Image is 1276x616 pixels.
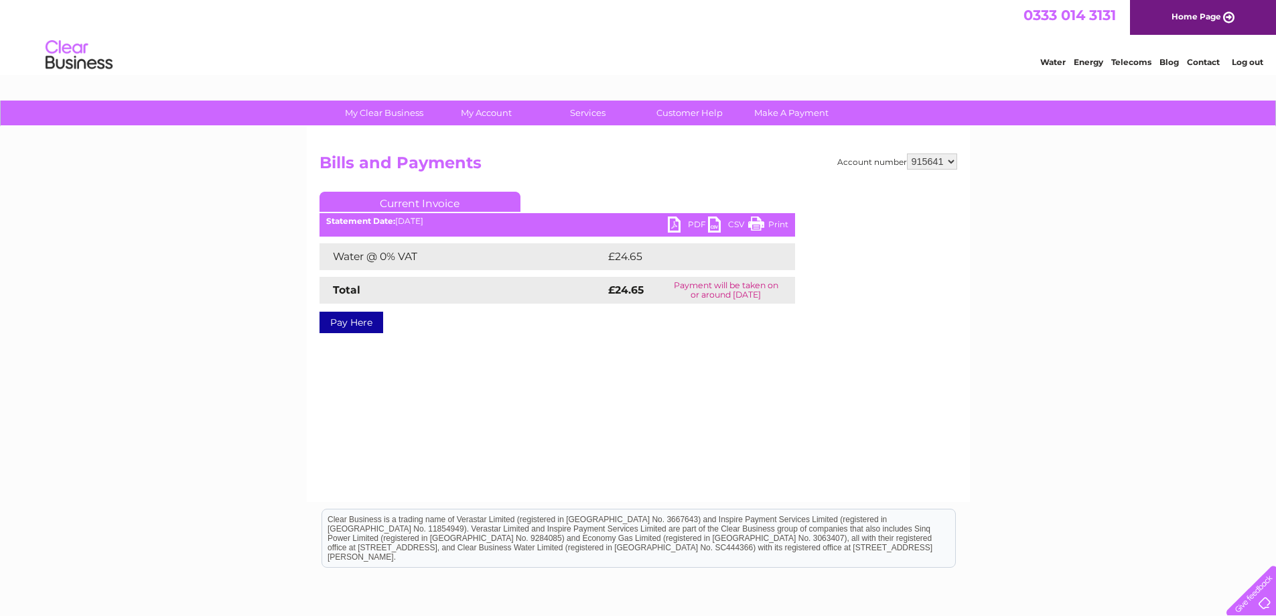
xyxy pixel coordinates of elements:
strong: Total [333,284,360,296]
a: My Clear Business [329,101,439,125]
a: 0333 014 3131 [1023,7,1116,23]
div: [DATE] [320,217,795,226]
b: Statement Date: [326,216,395,226]
div: Account number [837,153,957,170]
h2: Bills and Payments [320,153,957,179]
a: Blog [1159,57,1179,67]
td: Water @ 0% VAT [320,243,605,270]
strong: £24.65 [608,284,644,296]
a: Pay Here [320,312,383,333]
a: Telecoms [1111,57,1151,67]
a: Make A Payment [736,101,847,125]
img: logo.png [45,35,113,76]
a: Current Invoice [320,192,520,212]
a: Contact [1187,57,1220,67]
a: Print [748,217,788,236]
a: PDF [668,217,708,236]
a: CSV [708,217,748,236]
a: My Account [431,101,541,125]
td: £24.65 [605,243,768,270]
a: Energy [1074,57,1103,67]
td: Payment will be taken on or around [DATE] [657,277,795,304]
a: Services [533,101,643,125]
div: Clear Business is a trading name of Verastar Limited (registered in [GEOGRAPHIC_DATA] No. 3667643... [322,7,955,65]
a: Water [1040,57,1066,67]
a: Customer Help [634,101,745,125]
a: Log out [1232,57,1263,67]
